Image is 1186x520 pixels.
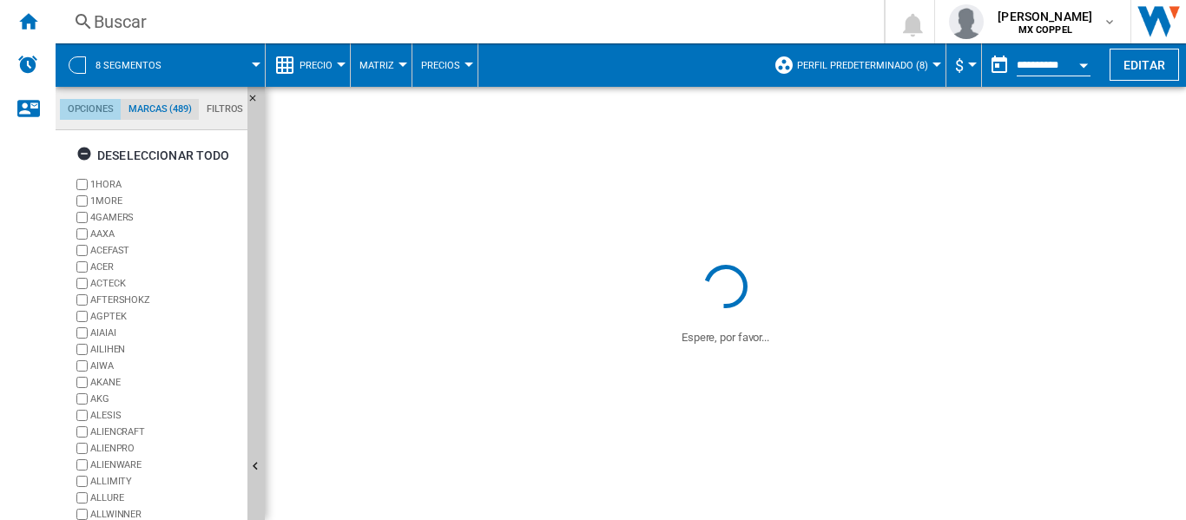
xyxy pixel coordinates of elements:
input: brand.name [76,327,88,339]
label: ACEFAST [90,244,240,257]
button: Matriz [359,43,403,87]
label: AIWA [90,359,240,372]
input: brand.name [76,443,88,454]
div: Precio [274,43,341,87]
div: Buscar [94,10,839,34]
button: Editar [1110,49,1179,81]
input: brand.name [76,476,88,487]
label: 1MORE [90,194,240,207]
label: ACER [90,260,240,273]
label: AAXA [90,227,240,240]
button: Precio [300,43,341,87]
input: brand.name [76,426,88,438]
input: brand.name [76,509,88,520]
input: brand.name [76,261,88,273]
span: 8 segmentos [96,60,161,71]
label: AFTERSHOKZ [90,293,240,306]
input: brand.name [76,179,88,190]
md-menu: Currency [946,43,982,87]
div: Deseleccionar todo [76,140,230,171]
label: ALIENPRO [90,442,240,455]
input: brand.name [76,360,88,372]
label: 1HORA [90,178,240,191]
input: brand.name [76,228,88,240]
button: Ocultar [247,87,268,118]
label: 4GAMERS [90,211,240,224]
md-tab-item: Marcas (489) [121,99,199,120]
button: md-calendar [982,48,1017,82]
label: ALIENCRAFT [90,425,240,438]
img: profile.jpg [949,4,984,39]
input: brand.name [76,278,88,289]
label: ALLIMITY [90,475,240,488]
input: brand.name [76,245,88,256]
label: ALESIS [90,409,240,422]
input: brand.name [76,377,88,388]
ng-transclude: Espere, por favor... [682,331,769,344]
md-tab-item: Filtros [199,99,251,120]
input: brand.name [76,344,88,355]
button: Precios [421,43,469,87]
input: brand.name [76,195,88,207]
input: brand.name [76,492,88,504]
input: brand.name [76,212,88,223]
label: AKG [90,392,240,405]
button: Open calendar [1068,47,1099,78]
span: [PERSON_NAME] [998,8,1092,25]
input: brand.name [76,294,88,306]
label: AKANE [90,376,240,389]
input: brand.name [76,311,88,322]
div: Perfil predeterminado (8) [774,43,937,87]
img: alerts-logo.svg [17,54,38,75]
label: AGPTEK [90,310,240,323]
input: brand.name [76,410,88,421]
span: Precios [421,60,460,71]
b: MX COPPEL [1018,24,1072,36]
md-tab-item: Opciones [60,99,121,120]
span: $ [955,56,964,75]
input: brand.name [76,393,88,405]
span: Perfil predeterminado (8) [797,60,928,71]
button: Perfil predeterminado (8) [797,43,937,87]
span: Matriz [359,60,394,71]
button: $ [955,43,972,87]
label: AIAIAI [90,326,240,339]
label: AILIHEN [90,343,240,356]
label: ALIENWARE [90,458,240,471]
button: 8 segmentos [96,43,179,87]
input: brand.name [76,459,88,471]
label: ALLURE [90,491,240,504]
button: Deseleccionar todo [71,140,235,171]
span: Precio [300,60,333,71]
div: 8 segmentos [64,43,256,87]
label: ACTECK [90,277,240,290]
